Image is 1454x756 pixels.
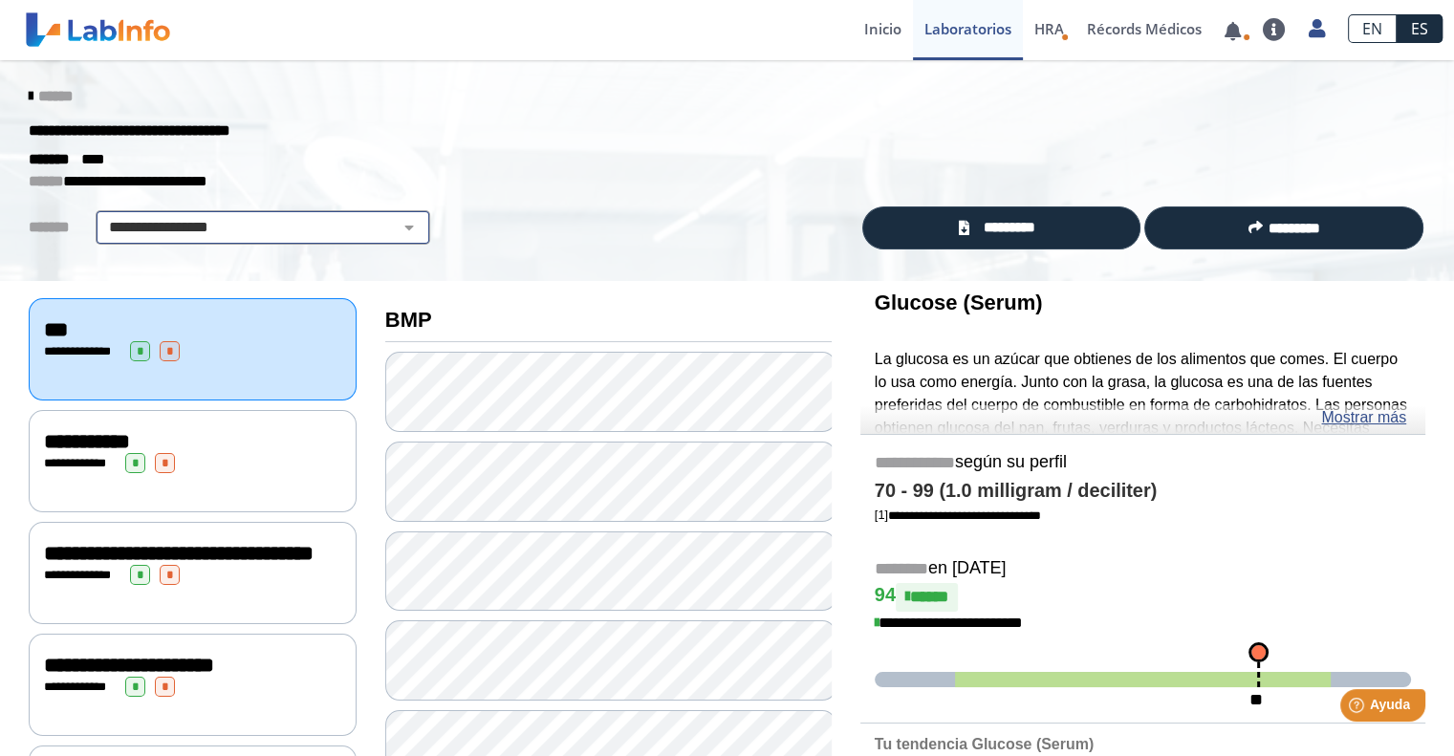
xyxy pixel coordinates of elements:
b: Glucose (Serum) [875,291,1043,314]
a: ES [1397,14,1443,43]
h4: 94 [875,583,1411,612]
b: BMP [385,308,432,332]
a: Mostrar más [1321,406,1406,429]
iframe: Help widget launcher [1284,681,1433,735]
h5: según su perfil [875,452,1411,474]
a: [1] [875,508,1041,522]
a: EN [1348,14,1397,43]
h5: en [DATE] [875,558,1411,580]
b: Tu tendencia Glucose (Serum) [875,736,1094,752]
p: La glucosa es un azúcar que obtienes de los alimentos que comes. El cuerpo lo usa como energía. J... [875,348,1411,508]
span: HRA [1034,19,1064,38]
h4: 70 - 99 (1.0 milligram / deciliter) [875,480,1411,503]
